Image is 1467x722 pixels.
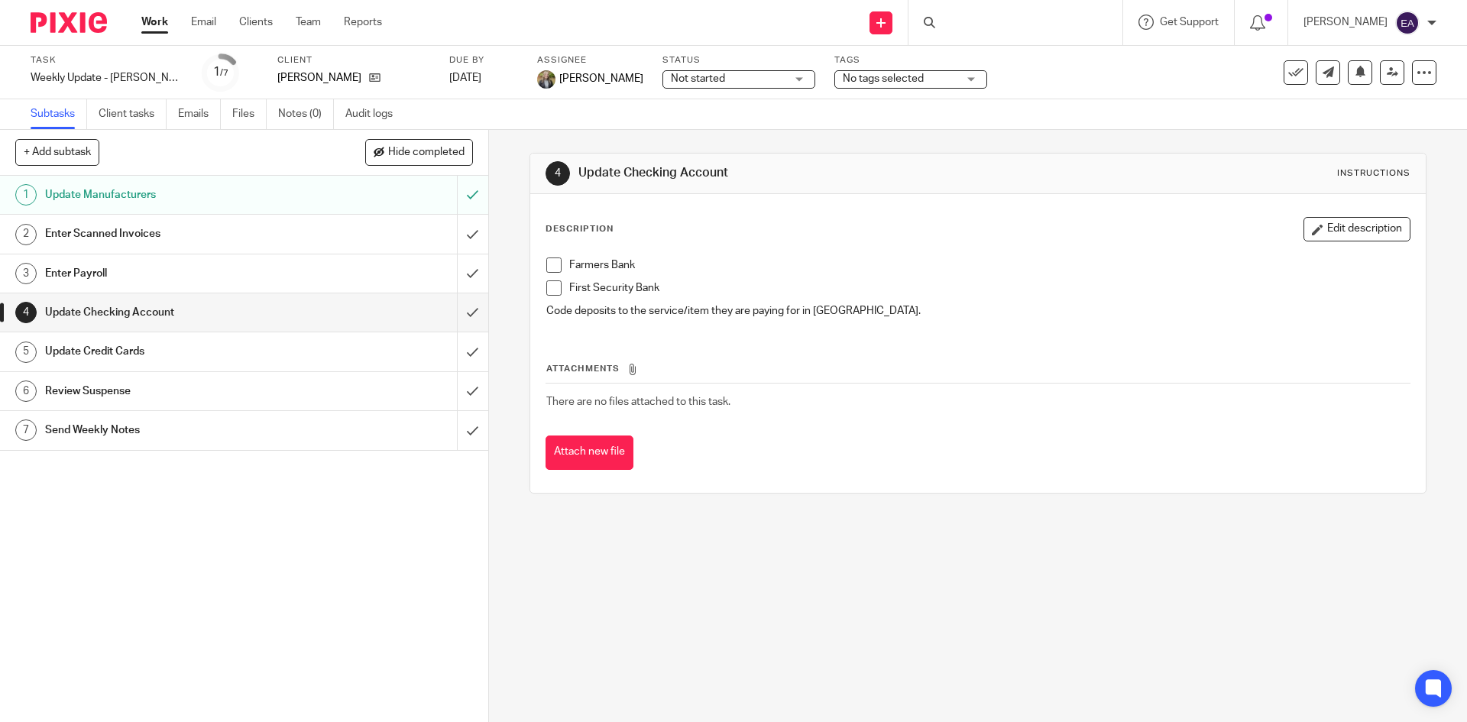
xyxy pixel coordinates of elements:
[232,99,267,129] a: Files
[1395,11,1420,35] img: svg%3E
[388,147,465,159] span: Hide completed
[662,54,815,66] label: Status
[671,73,725,84] span: Not started
[344,15,382,30] a: Reports
[15,342,37,363] div: 5
[546,303,1409,319] p: Code deposits to the service/item they are paying for in [GEOGRAPHIC_DATA].
[345,99,404,129] a: Audit logs
[1303,15,1388,30] p: [PERSON_NAME]
[277,54,430,66] label: Client
[1303,217,1410,241] button: Edit description
[15,139,99,165] button: + Add subtask
[1160,17,1219,28] span: Get Support
[277,70,361,86] p: [PERSON_NAME]
[31,54,183,66] label: Task
[213,63,228,81] div: 1
[15,419,37,441] div: 7
[31,12,107,33] img: Pixie
[141,15,168,30] a: Work
[278,99,334,129] a: Notes (0)
[45,222,309,245] h1: Enter Scanned Invoices
[15,380,37,402] div: 6
[45,183,309,206] h1: Update Manufacturers
[449,54,518,66] label: Due by
[546,435,633,470] button: Attach new file
[239,15,273,30] a: Clients
[45,340,309,363] h1: Update Credit Cards
[15,263,37,284] div: 3
[546,161,570,186] div: 4
[843,73,924,84] span: No tags selected
[45,301,309,324] h1: Update Checking Account
[834,54,987,66] label: Tags
[191,15,216,30] a: Email
[546,223,614,235] p: Description
[449,73,481,83] span: [DATE]
[296,15,321,30] a: Team
[546,364,620,373] span: Attachments
[569,257,1409,273] p: Farmers Bank
[15,302,37,323] div: 4
[546,397,730,407] span: There are no files attached to this task.
[31,70,183,86] div: Weekly Update - [PERSON_NAME]
[31,70,183,86] div: Weekly Update - Chatelain
[559,71,643,86] span: [PERSON_NAME]
[220,69,228,77] small: /7
[15,224,37,245] div: 2
[1337,167,1410,180] div: Instructions
[569,280,1409,296] p: First Security Bank
[537,54,643,66] label: Assignee
[537,70,555,89] img: image.jpg
[578,165,1011,181] h1: Update Checking Account
[365,139,473,165] button: Hide completed
[99,99,167,129] a: Client tasks
[45,262,309,285] h1: Enter Payroll
[45,380,309,403] h1: Review Suspense
[15,184,37,206] div: 1
[45,419,309,442] h1: Send Weekly Notes
[31,99,87,129] a: Subtasks
[178,99,221,129] a: Emails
